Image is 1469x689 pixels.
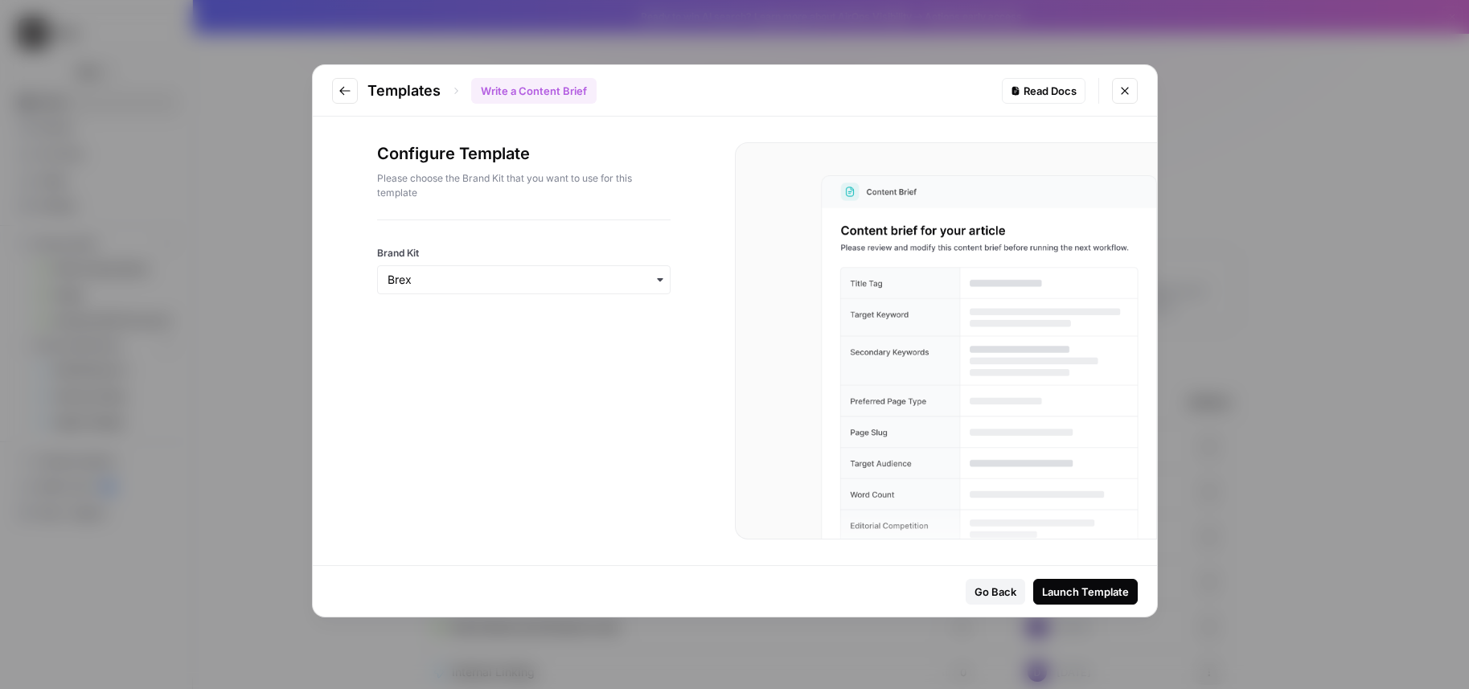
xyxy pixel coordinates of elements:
div: Configure Template [377,142,671,219]
div: Launch Template [1042,584,1129,600]
div: Read Docs [1011,83,1077,99]
label: Brand Kit [377,246,671,260]
button: Close modal [1112,78,1138,104]
p: Please choose the Brand Kit that you want to use for this template [377,171,671,200]
div: Templates [367,78,597,104]
button: Go Back [966,579,1025,605]
input: Brex [388,272,660,288]
div: Go Back [975,584,1016,600]
div: Write a Content Brief [471,78,597,104]
a: Read Docs [1002,78,1085,104]
button: Launch Template [1033,579,1138,605]
button: Go to previous step [332,78,358,104]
